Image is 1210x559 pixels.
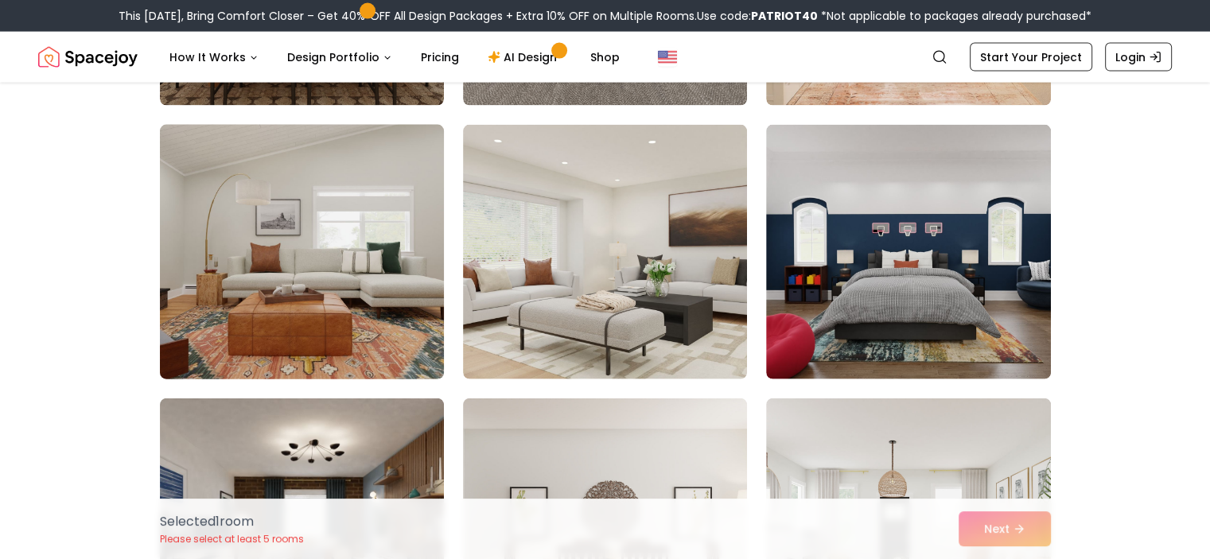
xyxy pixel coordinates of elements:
a: Login [1105,43,1172,72]
img: Spacejoy Logo [38,41,138,73]
span: Use code: [697,8,818,24]
button: How It Works [157,41,271,73]
img: Room room-40 [153,118,451,386]
div: This [DATE], Bring Comfort Closer – Get 40% OFF All Design Packages + Extra 10% OFF on Multiple R... [119,8,1091,24]
a: Spacejoy [38,41,138,73]
a: AI Design [475,41,574,73]
nav: Main [157,41,632,73]
a: Pricing [408,41,472,73]
nav: Global [38,32,1172,83]
p: Please select at least 5 rooms [160,533,304,545]
a: Start Your Project [970,43,1092,72]
button: Design Portfolio [274,41,405,73]
span: *Not applicable to packages already purchased* [818,8,1091,24]
img: United States [658,48,677,67]
a: Shop [578,41,632,73]
b: PATRIOT40 [751,8,818,24]
img: Room room-41 [463,125,747,379]
p: Selected 1 room [160,512,304,531]
img: Room room-42 [766,125,1050,379]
